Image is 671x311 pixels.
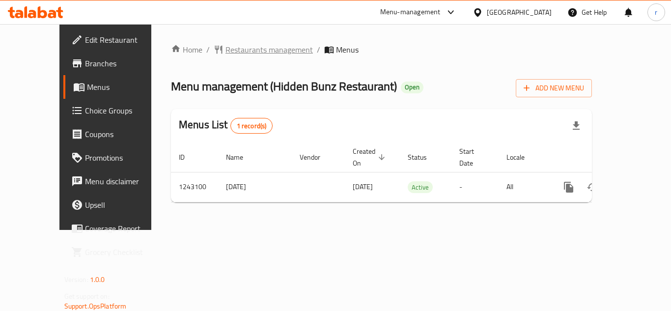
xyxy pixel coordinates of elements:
[206,44,210,56] li: /
[225,44,313,56] span: Restaurants management
[231,121,273,131] span: 1 record(s)
[85,105,164,116] span: Choice Groups
[353,145,388,169] span: Created On
[171,172,218,202] td: 1243100
[85,199,164,211] span: Upsell
[63,75,171,99] a: Menus
[549,142,659,172] th: Actions
[63,28,171,52] a: Edit Restaurant
[63,217,171,240] a: Coverage Report
[171,44,202,56] a: Home
[85,128,164,140] span: Coupons
[300,151,333,163] span: Vendor
[353,180,373,193] span: [DATE]
[171,142,659,202] table: enhanced table
[380,6,441,18] div: Menu-management
[451,172,499,202] td: -
[63,99,171,122] a: Choice Groups
[85,57,164,69] span: Branches
[87,81,164,93] span: Menus
[401,82,423,93] div: Open
[85,246,164,258] span: Grocery Checklist
[171,44,592,56] nav: breadcrumb
[63,146,171,170] a: Promotions
[506,151,537,163] span: Locale
[408,151,440,163] span: Status
[179,117,273,134] h2: Menus List
[63,240,171,264] a: Grocery Checklist
[226,151,256,163] span: Name
[524,82,584,94] span: Add New Menu
[63,170,171,193] a: Menu disclaimer
[214,44,313,56] a: Restaurants management
[85,34,164,46] span: Edit Restaurant
[63,52,171,75] a: Branches
[64,290,110,303] span: Get support on:
[64,273,88,286] span: Version:
[516,79,592,97] button: Add New Menu
[557,175,581,199] button: more
[408,182,433,193] span: Active
[171,75,397,97] span: Menu management ( Hidden Bunz Restaurant )
[581,175,604,199] button: Change Status
[90,273,105,286] span: 1.0.0
[655,7,657,18] span: r
[218,172,292,202] td: [DATE]
[487,7,552,18] div: [GEOGRAPHIC_DATA]
[317,44,320,56] li: /
[459,145,487,169] span: Start Date
[408,181,433,193] div: Active
[499,172,549,202] td: All
[179,151,197,163] span: ID
[85,152,164,164] span: Promotions
[336,44,359,56] span: Menus
[564,114,588,138] div: Export file
[85,223,164,234] span: Coverage Report
[401,83,423,91] span: Open
[85,175,164,187] span: Menu disclaimer
[63,122,171,146] a: Coupons
[63,193,171,217] a: Upsell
